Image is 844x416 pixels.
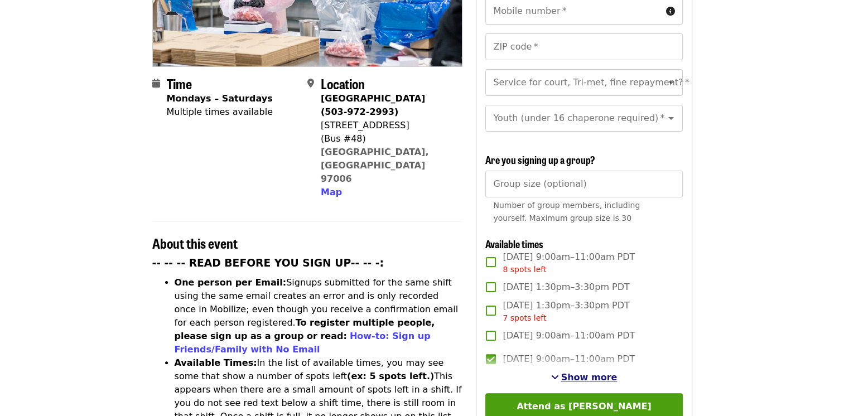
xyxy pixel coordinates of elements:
[175,331,431,355] a: How-to: Sign up Friends/Family with No Email
[485,33,682,60] input: ZIP code
[321,132,454,146] div: (Bus #48)
[485,236,543,251] span: Available times
[167,74,192,93] span: Time
[663,75,679,90] button: Open
[321,186,342,199] button: Map
[493,201,640,222] span: Number of group members, including yourself. Maximum group size is 30
[503,280,629,294] span: [DATE] 1:30pm–3:30pm PDT
[321,74,365,93] span: Location
[175,276,463,356] li: Signups submitted for the same shift using the same email creates an error and is only recorded o...
[503,299,629,324] span: [DATE] 1:30pm–3:30pm PDT
[307,78,314,89] i: map-marker-alt icon
[485,171,682,197] input: [object Object]
[347,371,434,381] strong: (ex: 5 spots left.)
[503,250,635,275] span: [DATE] 9:00am–11:00am PDT
[152,233,238,253] span: About this event
[321,93,425,117] strong: [GEOGRAPHIC_DATA] (503-972-2993)
[167,93,273,104] strong: Mondays – Saturdays
[503,313,546,322] span: 7 spots left
[666,6,675,17] i: circle-info icon
[175,357,257,368] strong: Available Times:
[321,147,429,184] a: [GEOGRAPHIC_DATA], [GEOGRAPHIC_DATA] 97006
[167,105,273,119] div: Multiple times available
[485,152,595,167] span: Are you signing up a group?
[503,352,635,366] span: [DATE] 9:00am–11:00am PDT
[175,317,435,341] strong: To register multiple people, please sign up as a group or read:
[152,78,160,89] i: calendar icon
[503,265,546,274] span: 8 spots left
[321,187,342,197] span: Map
[503,329,635,342] span: [DATE] 9:00am–11:00am PDT
[152,257,384,269] strong: -- -- -- READ BEFORE YOU SIGN UP-- -- -:
[175,277,287,288] strong: One person per Email:
[321,119,454,132] div: [STREET_ADDRESS]
[663,110,679,126] button: Open
[551,371,618,384] button: See more timeslots
[561,372,618,383] span: Show more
